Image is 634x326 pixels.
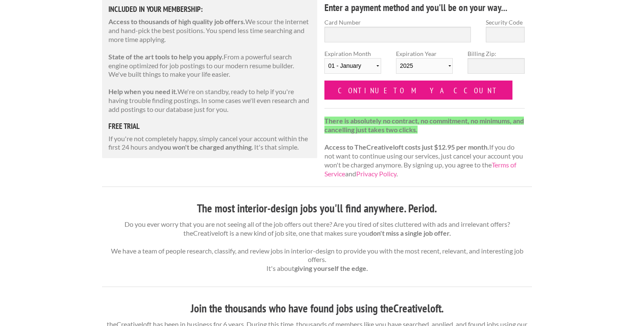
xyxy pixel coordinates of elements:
[396,58,453,74] select: Expiration Year
[468,49,524,58] label: Billing Zip:
[108,123,311,130] h5: free trial
[108,53,224,61] strong: State of the art tools to help you apply.
[108,17,311,44] p: We scour the internet and hand-pick the best positions. You spend less time searching and more ti...
[108,87,311,114] p: We're on standby, ready to help if you're having trouble finding postings. In some cases we'll ev...
[369,229,451,237] strong: don't miss a single job offer.
[294,264,368,272] strong: giving yourself the edge.
[324,58,381,74] select: Expiration Month
[102,220,532,273] p: Do you ever worry that you are not seeing all of the job offers out there? Are you tired of sites...
[324,161,516,178] a: Terms of Service
[324,143,489,151] strong: Access to TheCreativeloft costs just $12.95 per month.
[108,87,177,95] strong: Help when you need it.
[396,49,453,81] label: Expiration Year
[324,18,471,27] label: Card Number
[324,1,525,14] h4: Enter a payment method and you'll be on your way...
[324,81,512,100] input: Continue to my account
[108,17,245,25] strong: Access to thousands of high quality job offers.
[356,170,396,178] a: Privacy Policy
[486,18,525,27] label: Security Code
[102,201,532,217] h3: The most interior-design jobs you'll find anywhere. Period.
[108,6,311,13] h5: Included in Your Membership:
[160,143,252,151] strong: you won't be charged anything
[324,117,524,134] strong: There is absolutely no contract, no commitment, no minimums, and cancelling just takes two clicks.
[108,53,311,79] p: From a powerful search engine optimized for job postings to our modern resume builder. We've buil...
[102,301,532,317] h3: Join the thousands who have found jobs using theCreativeloft.
[324,117,525,178] p: If you do not want to continue using our services, just cancel your account you won't be charged ...
[108,134,311,152] p: If you're not completely happy, simply cancel your account within the first 24 hours and . It's t...
[324,49,381,81] label: Expiration Month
